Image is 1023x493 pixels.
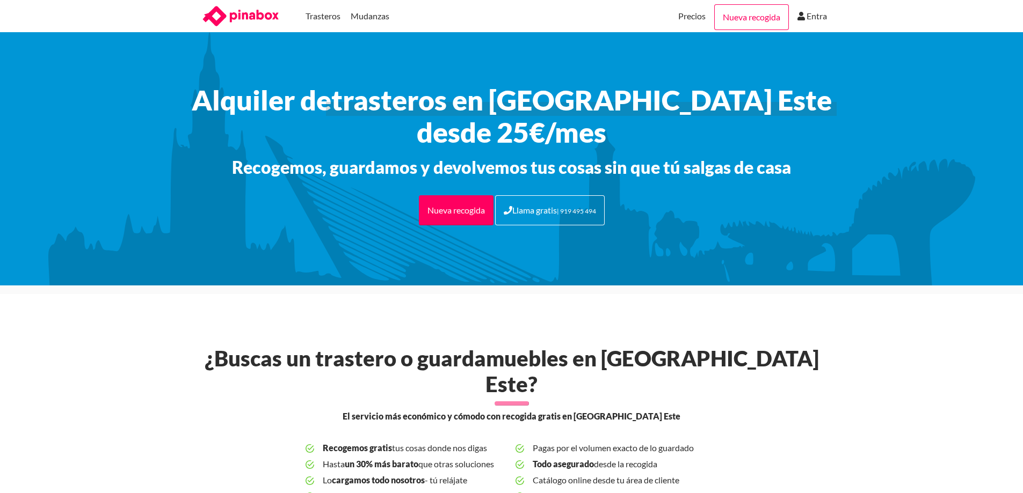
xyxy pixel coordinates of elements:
[323,456,507,472] span: Hasta que otras soluciones
[557,207,596,215] small: | 919 495 494
[194,345,830,397] h2: ¿Buscas un trastero o guardamuebles en [GEOGRAPHIC_DATA] Este?
[323,472,507,488] span: Lo - tú relájate
[323,440,507,456] span: tus cosas donde nos digas
[533,472,717,488] span: Catálogo online desde tu área de cliente
[419,195,494,225] a: Nueva recogida
[533,440,717,456] span: Pagas por el volumen exacto de lo guardado
[190,84,834,148] h1: Alquiler de desde 25€/mes
[495,195,605,225] a: Llama gratis| 919 495 494
[332,475,425,485] b: cargamos todo nosotros
[533,459,594,469] b: Todo asegurado
[190,157,834,178] h3: Recogemos, guardamos y devolvemos tus cosas sin que tú salgas de casa
[331,84,832,116] span: trasteros en [GEOGRAPHIC_DATA] Este
[533,456,717,472] span: desde la recogida
[343,410,680,423] span: El servicio más económico y cómodo con recogida gratis en [GEOGRAPHIC_DATA] Este
[323,443,392,453] b: Recogemos gratis
[345,459,418,469] b: un 30% más barato
[714,4,789,30] a: Nueva recogida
